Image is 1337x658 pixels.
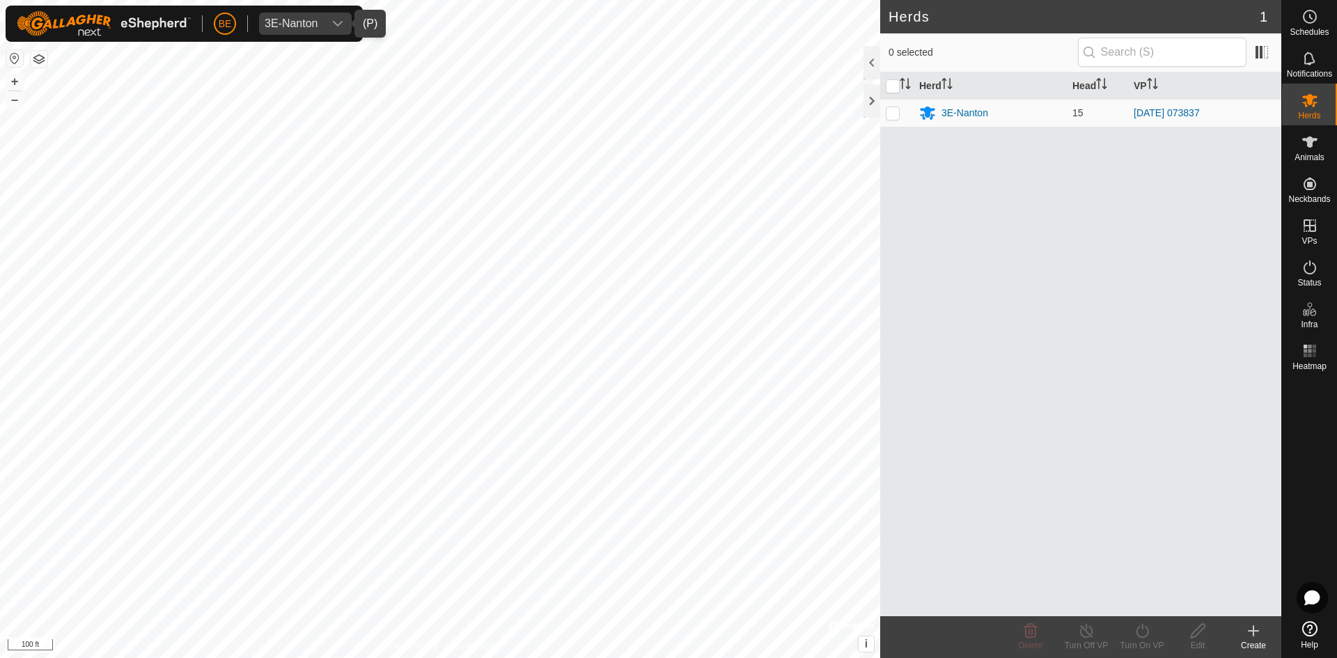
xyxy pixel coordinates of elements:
th: Herd [914,72,1067,100]
div: Create [1226,639,1281,652]
span: 3E-Nanton [259,13,324,35]
p-sorticon: Activate to sort [941,80,953,91]
img: Gallagher Logo [17,11,191,36]
div: Edit [1170,639,1226,652]
span: 1 [1260,6,1267,27]
input: Search (S) [1078,38,1246,67]
span: Animals [1295,153,1324,162]
div: dropdown trigger [324,13,352,35]
p-sorticon: Activate to sort [900,80,911,91]
div: Turn Off VP [1058,639,1114,652]
span: Heatmap [1292,362,1327,370]
a: Privacy Policy [385,640,437,652]
span: Status [1297,279,1321,287]
span: Infra [1301,320,1318,329]
span: Delete [1019,641,1043,650]
a: [DATE] 073837 [1134,107,1200,118]
p-sorticon: Activate to sort [1096,80,1107,91]
span: 0 selected [889,45,1078,60]
span: 15 [1072,107,1084,118]
span: Herds [1298,111,1320,120]
button: Reset Map [6,50,23,67]
span: BE [219,17,232,31]
button: Map Layers [31,51,47,68]
span: Schedules [1290,28,1329,36]
span: Notifications [1287,70,1332,78]
h2: Herds [889,8,1260,25]
div: Turn On VP [1114,639,1170,652]
th: Head [1067,72,1128,100]
p-sorticon: Activate to sort [1147,80,1158,91]
button: + [6,73,23,90]
span: Help [1301,641,1318,649]
div: 3E-Nanton [265,18,318,29]
th: VP [1128,72,1281,100]
a: Help [1282,616,1337,655]
span: VPs [1301,237,1317,245]
button: i [859,636,874,652]
span: Neckbands [1288,195,1330,203]
div: 3E-Nanton [941,106,988,120]
button: – [6,91,23,108]
a: Contact Us [454,640,495,652]
span: i [865,638,868,650]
